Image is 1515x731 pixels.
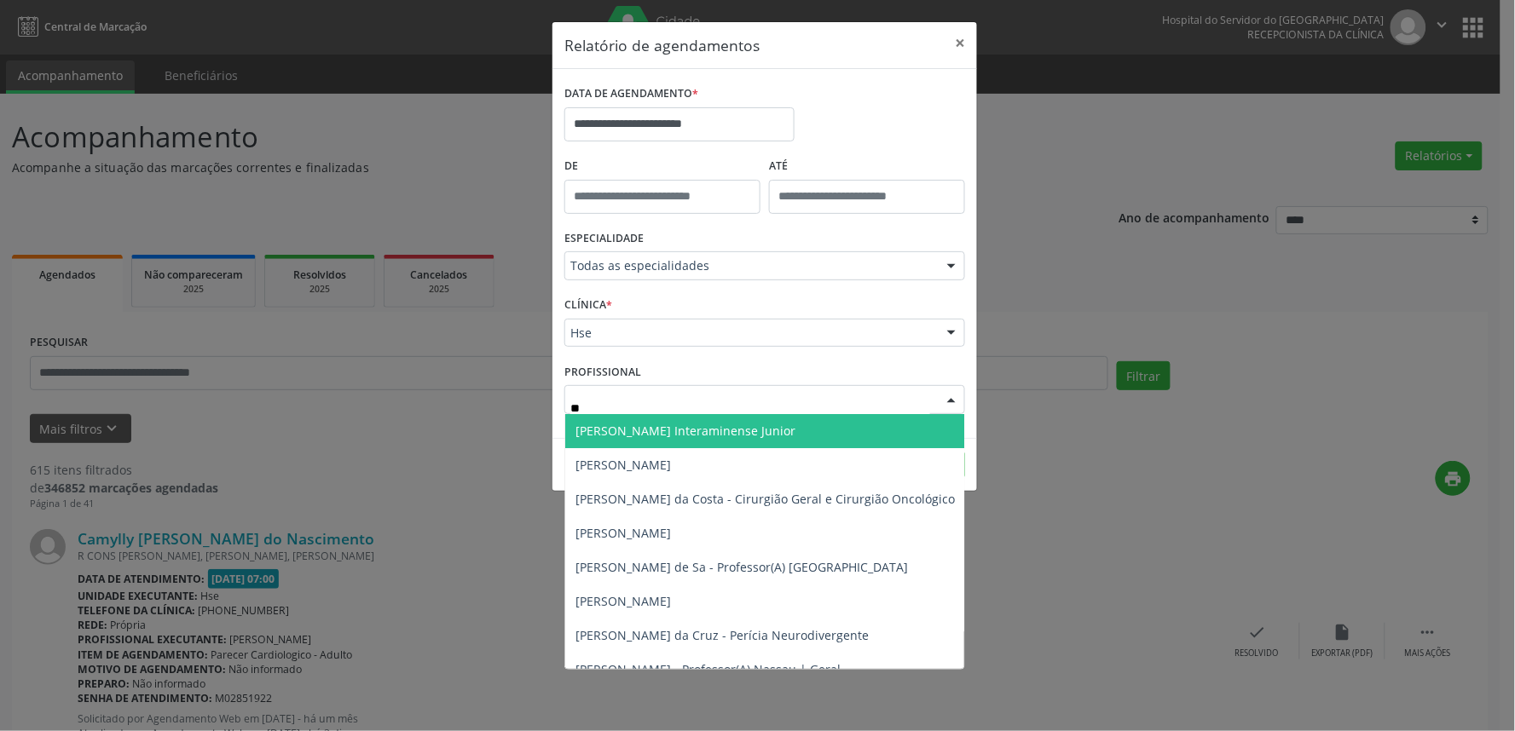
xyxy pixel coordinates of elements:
span: [PERSON_NAME] - Professor(A) Nassau | Geral [575,661,841,677]
span: [PERSON_NAME] Interaminense Junior [575,423,795,439]
label: DATA DE AGENDAMENTO [564,81,698,107]
label: De [564,153,760,180]
label: ESPECIALIDADE [564,226,644,252]
label: CLÍNICA [564,292,612,319]
span: [PERSON_NAME] [575,593,671,609]
span: [PERSON_NAME] de Sa - Professor(A) [GEOGRAPHIC_DATA] [575,559,908,575]
label: PROFISSIONAL [564,359,641,385]
button: Close [943,22,977,64]
span: [PERSON_NAME] [575,525,671,541]
label: ATÉ [769,153,965,180]
span: Todas as especialidades [570,257,930,274]
span: [PERSON_NAME] da Cruz - Perícia Neurodivergente [575,627,869,643]
span: Hse [570,325,930,342]
span: [PERSON_NAME] da Costa - Cirurgião Geral e Cirurgião Oncológico [575,491,955,507]
span: [PERSON_NAME] [575,457,671,473]
h5: Relatório de agendamentos [564,34,760,56]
